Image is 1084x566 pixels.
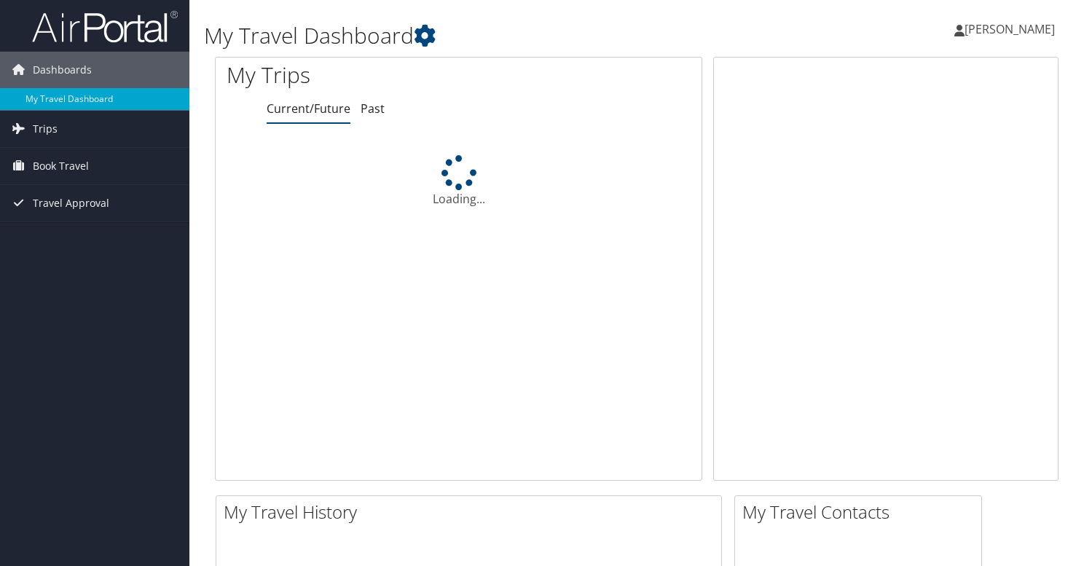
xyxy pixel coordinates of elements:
h2: My Travel History [224,500,721,524]
a: [PERSON_NAME] [954,7,1069,51]
a: Current/Future [267,101,350,117]
span: [PERSON_NAME] [965,21,1055,37]
img: airportal-logo.png [32,9,178,44]
div: Loading... [216,155,702,208]
span: Trips [33,111,58,147]
span: Travel Approval [33,185,109,221]
span: Book Travel [33,148,89,184]
h1: My Travel Dashboard [204,20,781,51]
span: Dashboards [33,52,92,88]
h2: My Travel Contacts [742,500,981,524]
h1: My Trips [227,60,488,90]
a: Past [361,101,385,117]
